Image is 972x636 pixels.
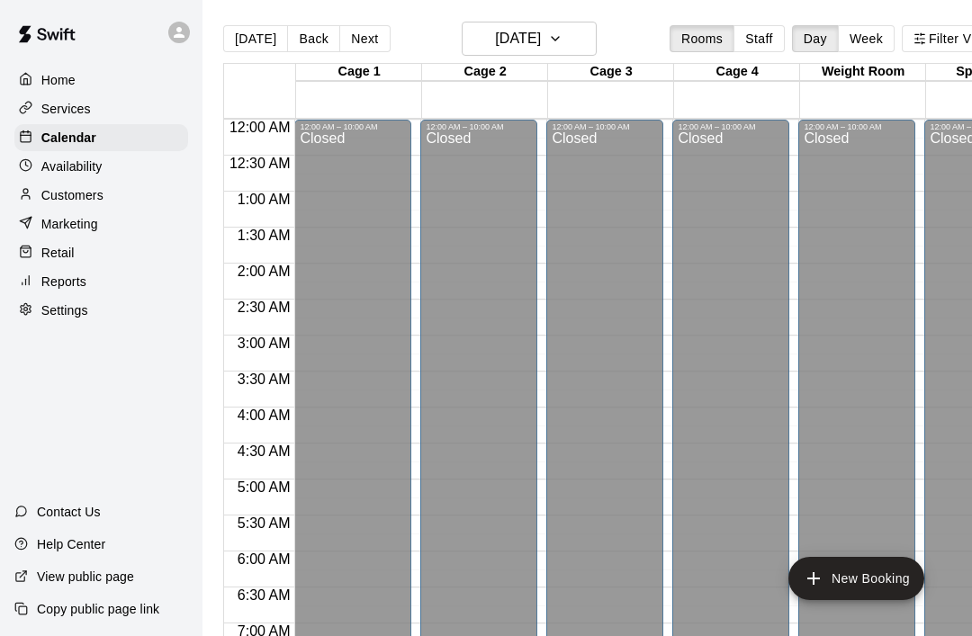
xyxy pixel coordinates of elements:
[792,25,839,52] button: Day
[14,297,188,324] a: Settings
[462,22,597,56] button: [DATE]
[14,239,188,266] a: Retail
[37,503,101,521] p: Contact Us
[14,95,188,122] a: Services
[548,64,674,81] div: Cage 3
[41,100,91,118] p: Services
[233,443,295,459] span: 4:30 AM
[233,336,295,351] span: 3:00 AM
[233,228,295,243] span: 1:30 AM
[804,122,910,131] div: 12:00 AM – 10:00 AM
[233,551,295,567] span: 6:00 AM
[287,25,340,52] button: Back
[41,244,75,262] p: Retail
[426,122,532,131] div: 12:00 AM – 10:00 AM
[800,64,926,81] div: Weight Room
[233,408,295,423] span: 4:00 AM
[233,515,295,531] span: 5:30 AM
[14,67,188,94] a: Home
[838,25,895,52] button: Week
[14,211,188,237] a: Marketing
[422,64,548,81] div: Cage 2
[339,25,390,52] button: Next
[14,182,188,209] a: Customers
[41,215,98,233] p: Marketing
[296,64,422,81] div: Cage 1
[674,64,800,81] div: Cage 4
[670,25,734,52] button: Rooms
[41,157,103,175] p: Availability
[552,122,658,131] div: 12:00 AM – 10:00 AM
[225,156,295,171] span: 12:30 AM
[225,120,295,135] span: 12:00 AM
[37,600,159,618] p: Copy public page link
[233,372,295,387] span: 3:30 AM
[223,25,288,52] button: [DATE]
[233,264,295,279] span: 2:00 AM
[733,25,785,52] button: Staff
[41,301,88,319] p: Settings
[233,192,295,207] span: 1:00 AM
[233,479,295,495] span: 5:00 AM
[14,268,188,295] a: Reports
[41,71,76,89] p: Home
[41,273,86,291] p: Reports
[495,26,541,51] h6: [DATE]
[233,587,295,603] span: 6:30 AM
[233,300,295,315] span: 2:30 AM
[41,129,96,147] p: Calendar
[37,535,105,553] p: Help Center
[14,153,188,180] a: Availability
[14,124,188,151] a: Calendar
[678,122,784,131] div: 12:00 AM – 10:00 AM
[788,557,924,600] button: add
[41,186,103,204] p: Customers
[300,122,406,131] div: 12:00 AM – 10:00 AM
[37,568,134,586] p: View public page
